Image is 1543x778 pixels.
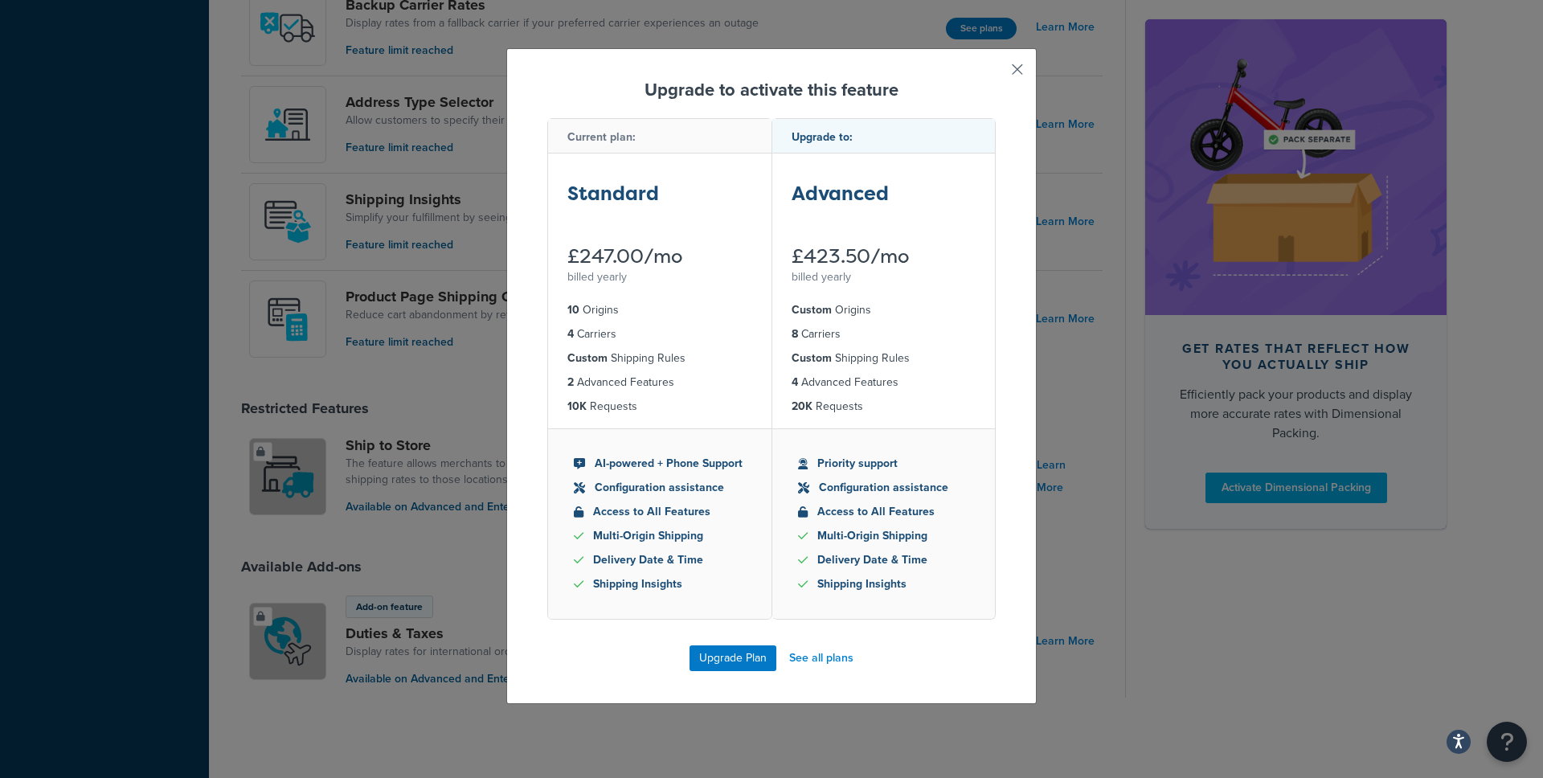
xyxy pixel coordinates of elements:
strong: 4 [567,326,574,342]
strong: 2 [567,374,574,391]
li: Advanced Features [792,374,976,391]
li: Delivery Date & Time [798,551,970,569]
li: Shipping Rules [567,350,752,367]
li: Access to All Features [574,503,746,521]
li: Delivery Date & Time [574,551,746,569]
strong: Custom [792,301,832,318]
strong: Advanced [792,180,889,207]
strong: 10 [567,301,579,318]
li: Access to All Features [798,503,970,521]
li: AI-powered + Phone Support [574,455,746,473]
strong: 20K [792,398,812,415]
li: Multi-Origin Shipping [798,527,970,545]
li: Priority support [798,455,970,473]
li: Configuration assistance [574,479,746,497]
li: Requests [567,398,752,416]
strong: 8 [792,326,798,342]
li: Advanced Features [567,374,752,391]
strong: Standard [567,180,659,207]
strong: Custom [567,350,608,366]
li: Multi-Origin Shipping [574,527,746,545]
li: Origins [792,301,976,319]
a: See all plans [789,647,853,669]
strong: Custom [792,350,832,366]
strong: 4 [792,374,798,391]
li: Origins [567,301,752,319]
li: Requests [792,398,976,416]
strong: 10K [567,398,587,415]
div: billed yearly [567,266,752,289]
li: Shipping Rules [792,350,976,367]
div: £423.50/mo [792,247,976,266]
div: Current plan: [548,119,771,154]
div: £247.00/mo [567,247,752,266]
li: Shipping Insights [574,575,746,593]
button: Upgrade Plan [690,645,776,671]
strong: Upgrade to activate this feature [645,76,898,103]
div: billed yearly [792,266,976,289]
li: Shipping Insights [798,575,970,593]
li: Carriers [792,326,976,343]
li: Carriers [567,326,752,343]
div: Upgrade to: [772,119,996,154]
li: Configuration assistance [798,479,970,497]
